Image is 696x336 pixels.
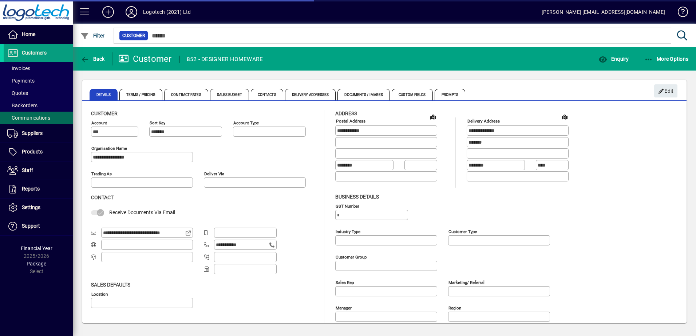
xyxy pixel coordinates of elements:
span: Prompts [435,89,466,100]
button: Back [79,52,107,65]
a: Payments [4,75,73,87]
button: Profile [120,5,143,19]
div: Customer [118,53,172,65]
mat-label: Account [91,120,107,125]
button: Filter [79,29,107,42]
span: Receive Documents Via Email [109,209,175,215]
div: [PERSON_NAME] [EMAIL_ADDRESS][DOMAIN_NAME] [542,6,665,18]
span: Staff [22,167,33,173]
a: Communications [4,112,73,124]
span: Customer [122,32,145,39]
span: Sales Budget [210,89,249,100]
mat-label: Trading as [91,171,112,176]
app-page-header-button: Back [73,52,113,65]
span: Delivery Addresses [285,89,336,100]
span: Package [27,261,46,267]
span: Terms / Pricing [119,89,163,100]
span: Address [335,111,357,116]
a: Suppliers [4,124,73,143]
span: Contacts [251,89,283,100]
a: Backorders [4,99,73,112]
mat-label: Customer group [336,254,367,259]
mat-label: Sales rep [336,280,354,285]
a: Reports [4,180,73,198]
span: Invoices [7,65,30,71]
span: Settings [22,204,40,210]
span: Customer [91,111,118,116]
mat-label: Marketing/ Referral [448,280,485,285]
span: Products [22,149,43,155]
a: Invoices [4,62,73,75]
span: Customers [22,50,47,56]
mat-label: GST Number [336,203,359,208]
a: View on map [559,111,570,123]
a: Support [4,217,73,235]
mat-label: Organisation name [91,146,127,151]
span: Suppliers [22,130,43,136]
button: More Options [642,52,691,65]
mat-label: Customer type [448,229,477,234]
mat-label: Deliver via [204,171,224,176]
div: 852 - DESIGNER HOMEWARE [187,53,263,65]
mat-label: Manager [336,305,352,310]
span: Backorders [7,103,37,108]
span: Reports [22,186,40,192]
span: Details [90,89,118,100]
a: View on map [427,111,439,123]
span: Quotes [7,90,28,96]
span: Communications [7,115,50,121]
a: Settings [4,199,73,217]
span: Business details [335,194,379,200]
a: Home [4,25,73,44]
span: Enquiry [598,56,629,62]
mat-label: Industry type [336,229,360,234]
a: Quotes [4,87,73,99]
span: Sales defaults [91,282,130,288]
mat-label: Sort key [150,120,165,125]
button: Enquiry [597,52,630,65]
span: Filter [80,33,105,39]
span: Support [22,223,40,229]
a: Products [4,143,73,161]
mat-label: Region [448,305,461,310]
span: Back [80,56,105,62]
span: Custom Fields [392,89,432,100]
button: Add [96,5,120,19]
button: Edit [654,84,677,97]
span: Documents / Images [337,89,390,100]
span: Payments [7,78,35,84]
span: Financial Year [21,245,52,251]
a: Staff [4,161,73,180]
span: Contact [91,195,114,200]
span: Edit [658,85,674,97]
mat-label: Location [91,291,108,296]
a: Knowledge Base [672,1,687,25]
span: More Options [644,56,689,62]
div: Logotech (2021) Ltd [143,6,191,18]
span: Home [22,31,35,37]
mat-label: Account Type [233,120,259,125]
span: Contract Rates [164,89,208,100]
